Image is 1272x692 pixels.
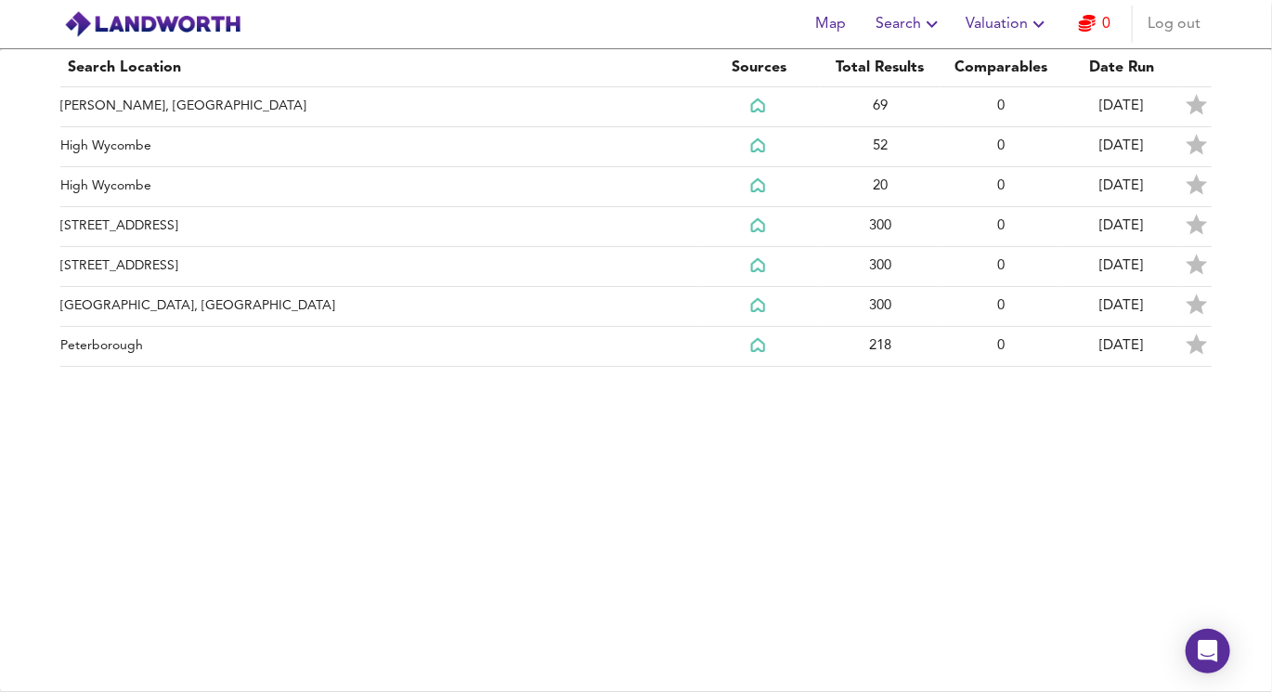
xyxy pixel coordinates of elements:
img: Rightmove [750,177,769,195]
div: Open Intercom Messenger [1186,629,1230,673]
button: Map [801,6,861,43]
td: [DATE] [1061,207,1182,247]
td: [PERSON_NAME], [GEOGRAPHIC_DATA] [60,87,699,127]
td: [STREET_ADDRESS] [60,247,699,287]
td: 218 [820,327,941,367]
td: 69 [820,87,941,127]
span: Search [876,11,943,37]
td: 0 [941,287,1061,327]
table: simple table [42,49,1230,367]
button: Log out [1140,6,1208,43]
span: Valuation [966,11,1050,37]
td: [STREET_ADDRESS] [60,207,699,247]
td: 0 [941,87,1061,127]
div: Sources [707,57,812,79]
img: logo [64,10,241,38]
td: [DATE] [1061,247,1182,287]
td: High Wycombe [60,167,699,207]
td: 0 [941,327,1061,367]
td: [DATE] [1061,87,1182,127]
td: 20 [820,167,941,207]
span: Log out [1148,11,1201,37]
img: Rightmove [750,257,769,275]
td: [DATE] [1061,287,1182,327]
img: Rightmove [750,337,769,355]
img: Rightmove [750,297,769,315]
img: Rightmove [750,137,769,155]
td: 0 [941,167,1061,207]
td: [DATE] [1061,327,1182,367]
span: Map [809,11,853,37]
img: Rightmove [750,98,769,115]
td: 300 [820,207,941,247]
td: [DATE] [1061,127,1182,167]
div: Date Run [1069,57,1175,79]
td: High Wycombe [60,127,699,167]
td: Peterborough [60,327,699,367]
td: 0 [941,127,1061,167]
div: Comparables [948,57,1054,79]
td: [DATE] [1061,167,1182,207]
button: Search [868,6,951,43]
td: [GEOGRAPHIC_DATA], [GEOGRAPHIC_DATA] [60,287,699,327]
div: Total Results [827,57,933,79]
td: 0 [941,247,1061,287]
th: Search Location [60,49,699,87]
td: 300 [820,247,941,287]
td: 0 [941,207,1061,247]
a: 0 [1079,11,1111,37]
button: 0 [1065,6,1124,43]
td: 52 [820,127,941,167]
td: 300 [820,287,941,327]
button: Valuation [958,6,1058,43]
img: Rightmove [750,217,769,235]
